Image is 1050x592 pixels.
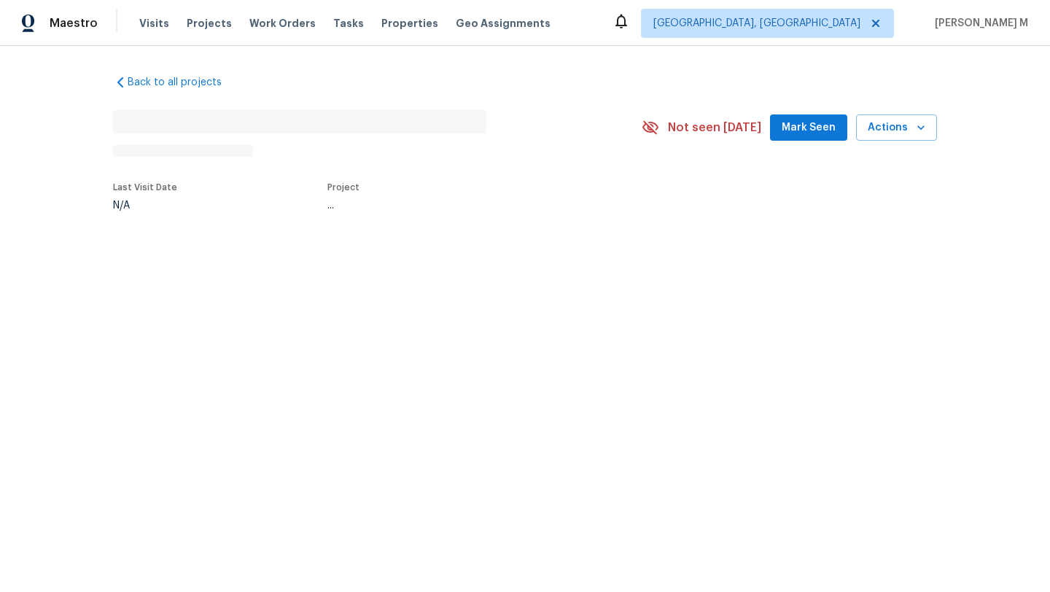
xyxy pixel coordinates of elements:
[456,16,551,31] span: Geo Assignments
[327,183,359,192] span: Project
[327,200,607,211] div: ...
[113,75,253,90] a: Back to all projects
[381,16,438,31] span: Properties
[929,16,1028,31] span: [PERSON_NAME] M
[139,16,169,31] span: Visits
[187,16,232,31] span: Projects
[856,114,937,141] button: Actions
[249,16,316,31] span: Work Orders
[770,114,847,141] button: Mark Seen
[653,16,860,31] span: [GEOGRAPHIC_DATA], [GEOGRAPHIC_DATA]
[50,16,98,31] span: Maestro
[113,200,177,211] div: N/A
[668,120,761,135] span: Not seen [DATE]
[782,119,836,137] span: Mark Seen
[113,183,177,192] span: Last Visit Date
[333,18,364,28] span: Tasks
[868,119,925,137] span: Actions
